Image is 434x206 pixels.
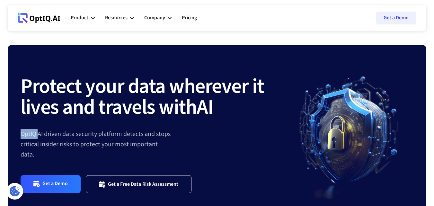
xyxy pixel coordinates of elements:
[376,12,416,24] a: Get a Demo
[197,93,213,122] strong: AI
[71,8,95,28] div: Product
[144,8,172,28] div: Company
[71,13,88,22] div: Product
[21,72,264,122] strong: Protect your data wherever it lives and travels with
[21,129,285,160] div: OptIQ AI driven data security platform detects and stops critical insider risks to protect your m...
[144,13,165,22] div: Company
[42,180,68,188] div: Get a Demo
[18,8,60,28] a: Webflow Homepage
[105,13,128,22] div: Resources
[105,8,134,28] div: Resources
[21,175,81,193] a: Get a Demo
[86,175,192,193] a: Get a Free Data Risk Assessment
[108,181,179,187] div: Get a Free Data Risk Assessment
[182,8,197,28] a: Pricing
